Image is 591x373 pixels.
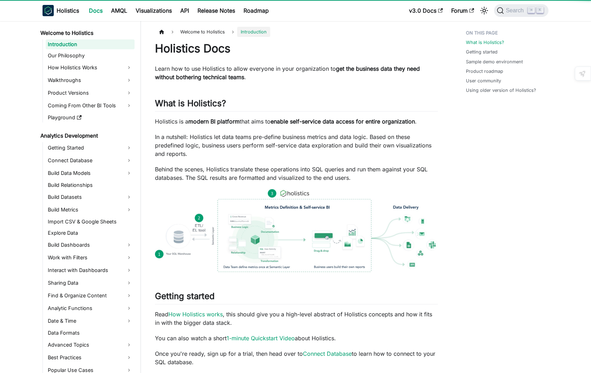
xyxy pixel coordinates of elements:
[43,5,79,16] a: HolisticsHolistics
[155,64,438,81] p: Learn how to use Holistics to allow everyone in your organization to .
[466,87,536,94] a: Using older version of Holistics?
[46,328,135,338] a: Data Formats
[46,339,135,350] a: Advanced Topics
[168,311,223,318] a: How Holistics works
[155,165,438,182] p: Behind the scenes, Holistics translate these operations into SQL queries and run them against you...
[466,39,504,46] a: What is Holistics?
[155,27,168,37] a: Home page
[46,113,135,122] a: Playground
[537,7,544,13] kbd: K
[239,5,273,16] a: Roadmap
[155,133,438,158] p: In a nutshell: Holistics let data teams pre-define business metrics and data logic. Based on thes...
[155,310,438,327] p: Read , this should give you a high-level abstract of Holistics concepts and how it fits in with t...
[46,75,135,86] a: Walkthroughs
[46,180,135,190] a: Build Relationships
[447,5,478,16] a: Forum
[271,118,415,125] strong: enable self-service data access for entire organization
[46,228,135,238] a: Explore Data
[303,350,352,357] a: Connect Database
[46,315,135,327] a: Date & Time
[193,5,239,16] a: Release Notes
[46,142,135,153] a: Getting Started
[466,77,501,84] a: User community
[466,68,503,75] a: Product roadmap
[155,27,438,37] nav: Breadcrumbs
[38,131,135,141] a: Analytics Development
[46,51,135,61] a: Our Philosophy
[155,98,438,112] h2: What is Holistics?
[38,28,135,38] a: Welcome to Holistics
[227,335,295,342] a: 1-minute Quickstart Video
[528,7,535,13] kbd: ⌘
[155,349,438,366] p: Once you're ready, sign up for a trial, then head over to to learn how to connect to your SQL dat...
[466,58,523,65] a: Sample demo environment
[46,352,135,363] a: Best Practices
[176,5,193,16] a: API
[43,5,54,16] img: Holistics
[57,6,79,15] b: Holistics
[46,252,135,263] a: Work with Filters
[155,117,438,126] p: Holistics is a that aims to .
[504,7,528,14] span: Search
[46,204,135,215] a: Build Metrics
[46,265,135,276] a: Interact with Dashboards
[46,277,135,289] a: Sharing Data
[85,5,107,16] a: Docs
[155,334,438,342] p: You can also watch a short about Holistics.
[46,239,135,251] a: Build Dashboards
[155,189,438,272] img: How Holistics fits in your Data Stack
[466,49,498,55] a: Getting started
[35,21,141,373] nav: Docs sidebar
[131,5,176,16] a: Visualizations
[188,118,240,125] strong: modern BI platform
[46,303,135,314] a: Analytic Functions
[155,42,438,56] h1: Holistics Docs
[177,27,228,37] span: Welcome to Holistics
[46,167,135,179] a: Build Data Models
[155,291,438,304] h2: Getting started
[237,27,270,37] span: Introduction
[46,100,135,111] a: Coming From Other BI Tools
[46,191,135,203] a: Build Datasets
[46,290,135,301] a: Find & Organize Content
[46,155,135,166] a: Connect Database
[494,4,548,17] button: Search (Command+K)
[46,62,135,73] a: How Holistics Works
[479,5,490,16] button: Switch between dark and light mode (currently light mode)
[107,5,131,16] a: AMQL
[46,87,135,99] a: Product Versions
[405,5,447,16] a: v3.0 Docs
[46,39,135,49] a: Introduction
[46,217,135,227] a: Import CSV & Google Sheets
